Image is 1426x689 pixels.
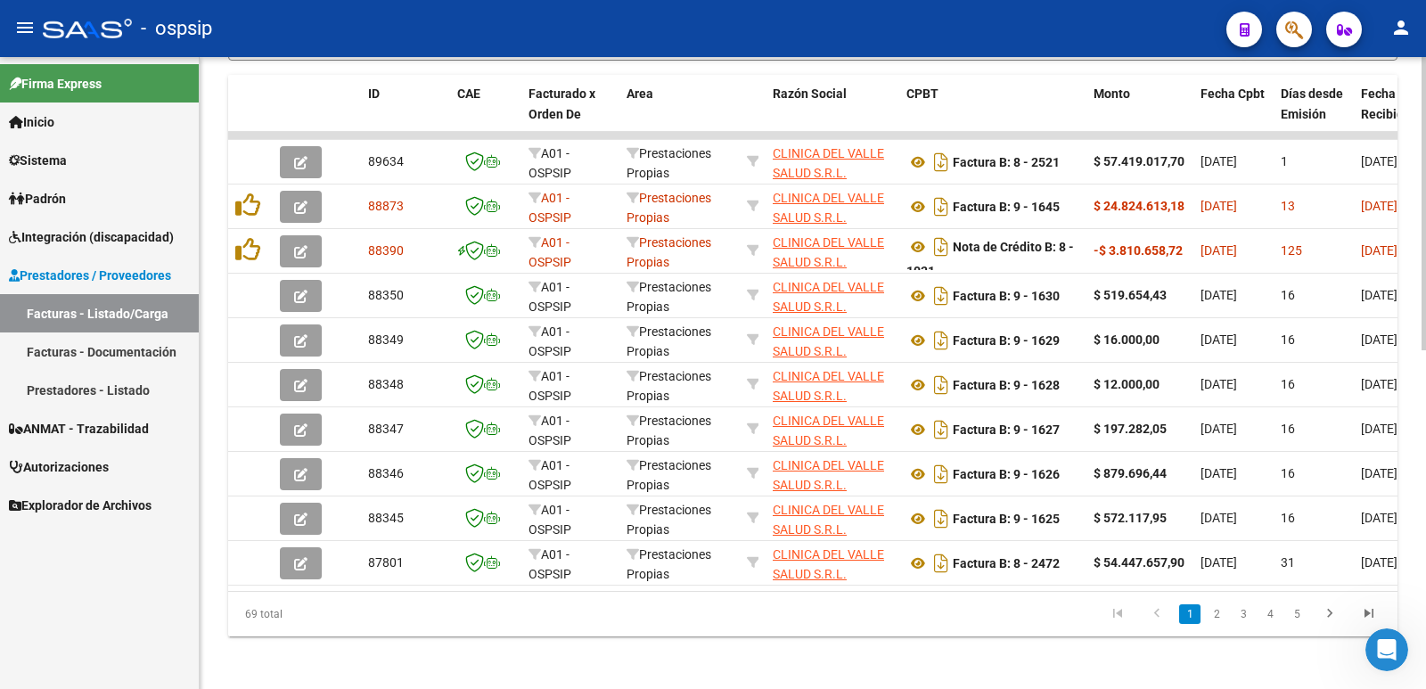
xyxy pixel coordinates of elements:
[368,199,404,213] span: 88873
[1201,199,1237,213] span: [DATE]
[1361,288,1397,302] span: [DATE]
[1230,599,1257,629] li: page 3
[627,503,711,537] span: Prestaciones Propias
[773,233,892,270] div: 33710210549
[773,545,892,582] div: 33710210549
[766,75,899,153] datatable-header-cell: Razón Social
[773,324,884,359] span: CLINICA DEL VALLE SALUD S.R.L.
[1094,243,1183,258] strong: -$ 3.810.658,72
[1361,511,1397,525] span: [DATE]
[529,280,571,315] span: A01 - OSPSIP
[1361,199,1397,213] span: [DATE]
[953,512,1060,526] strong: Factura B: 9 - 1625
[529,146,571,181] span: A01 - OSPSIP
[773,86,847,101] span: Razón Social
[9,189,66,209] span: Padrón
[773,547,884,582] span: CLINICA DEL VALLE SALUD S.R.L.
[1094,199,1184,213] strong: $ 24.824.613,18
[1094,466,1167,480] strong: $ 879.696,44
[930,326,953,355] i: Descargar documento
[773,188,892,226] div: 33710210549
[1281,243,1302,258] span: 125
[1206,604,1227,624] a: 2
[1094,422,1167,436] strong: $ 197.282,05
[368,511,404,525] span: 88345
[930,282,953,310] i: Descargar documento
[1281,511,1295,525] span: 16
[953,378,1060,392] strong: Factura B: 9 - 1628
[627,369,711,404] span: Prestaciones Propias
[529,503,571,537] span: A01 - OSPSIP
[9,112,54,132] span: Inicio
[1361,466,1397,480] span: [DATE]
[1140,604,1174,624] a: go to previous page
[368,377,404,391] span: 88348
[1094,154,1184,168] strong: $ 57.419.017,70
[1179,604,1201,624] a: 1
[368,288,404,302] span: 88350
[906,86,938,101] span: CPBT
[368,422,404,436] span: 88347
[627,458,711,493] span: Prestaciones Propias
[930,148,953,176] i: Descargar documento
[1201,243,1237,258] span: [DATE]
[9,227,174,247] span: Integración (discapacidad)
[1176,599,1203,629] li: page 1
[627,235,711,270] span: Prestaciones Propias
[627,547,711,582] span: Prestaciones Propias
[9,496,152,515] span: Explorador de Archivos
[773,146,884,181] span: CLINICA DEL VALLE SALUD S.R.L.
[1361,86,1411,121] span: Fecha Recibido
[529,458,571,493] span: A01 - OSPSIP
[1361,154,1397,168] span: [DATE]
[457,86,480,101] span: CAE
[529,235,571,270] span: A01 - OSPSIP
[1101,604,1135,624] a: go to first page
[1281,199,1295,213] span: 13
[930,233,953,261] i: Descargar documento
[773,503,884,537] span: CLINICA DEL VALLE SALUD S.R.L.
[1094,86,1130,101] span: Monto
[1203,599,1230,629] li: page 2
[9,74,102,94] span: Firma Express
[9,419,149,439] span: ANMAT - Trazabilidad
[1201,154,1237,168] span: [DATE]
[773,235,884,270] span: CLINICA DEL VALLE SALUD S.R.L.
[773,369,884,404] span: CLINICA DEL VALLE SALUD S.R.L.
[361,75,450,153] datatable-header-cell: ID
[1390,17,1412,38] mat-icon: person
[953,422,1060,437] strong: Factura B: 9 - 1627
[450,75,521,153] datatable-header-cell: CAE
[141,9,212,48] span: - ospsip
[1281,422,1295,436] span: 16
[1094,288,1167,302] strong: $ 519.654,43
[9,457,109,477] span: Autorizaciones
[773,277,892,315] div: 33710210549
[368,555,404,570] span: 87801
[1201,555,1237,570] span: [DATE]
[627,146,711,181] span: Prestaciones Propias
[773,458,884,493] span: CLINICA DEL VALLE SALUD S.R.L.
[1361,332,1397,347] span: [DATE]
[953,556,1060,570] strong: Factura B: 8 - 2472
[773,500,892,537] div: 33710210549
[1094,332,1160,347] strong: $ 16.000,00
[1201,288,1237,302] span: [DATE]
[529,414,571,448] span: A01 - OSPSIP
[1193,75,1274,153] datatable-header-cell: Fecha Cpbt
[953,467,1060,481] strong: Factura B: 9 - 1626
[1281,466,1295,480] span: 16
[930,460,953,488] i: Descargar documento
[529,191,571,226] span: A01 - OSPSIP
[521,75,619,153] datatable-header-cell: Facturado x Orden De
[529,369,571,404] span: A01 - OSPSIP
[930,549,953,578] i: Descargar documento
[627,280,711,315] span: Prestaciones Propias
[953,200,1060,214] strong: Factura B: 9 - 1645
[1361,555,1397,570] span: [DATE]
[1094,377,1160,391] strong: $ 12.000,00
[627,324,711,359] span: Prestaciones Propias
[773,322,892,359] div: 33710210549
[368,243,404,258] span: 88390
[906,240,1074,278] strong: Nota de Crédito B: 8 - 1031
